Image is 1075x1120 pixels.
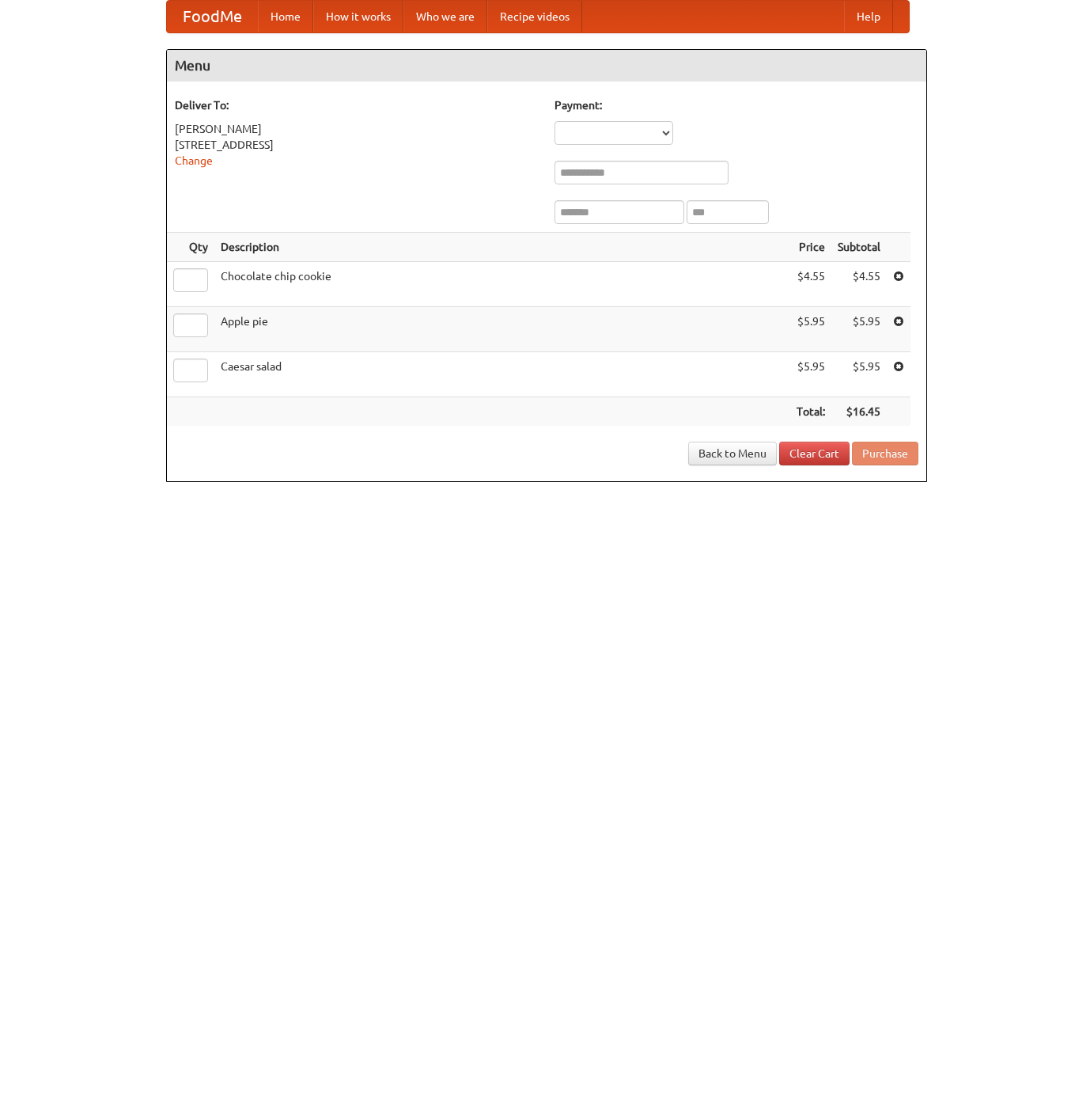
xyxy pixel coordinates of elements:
[403,1,487,32] a: Who we are
[167,1,258,32] a: FoodMe
[831,352,887,397] td: $5.95
[214,352,790,397] td: Caesar salad
[790,262,831,307] td: $4.55
[852,442,918,465] button: Purchase
[175,137,539,153] div: [STREET_ADDRESS]
[831,262,887,307] td: $4.55
[313,1,403,32] a: How it works
[175,154,213,167] a: Change
[175,97,539,113] h5: Deliver To:
[790,397,831,427] th: Total:
[214,307,790,352] td: Apple pie
[258,1,313,32] a: Home
[779,442,850,465] a: Clear Cart
[831,307,887,352] td: $5.95
[790,352,831,397] td: $5.95
[790,233,831,262] th: Price
[214,262,790,307] td: Chocolate chip cookie
[688,442,777,465] a: Back to Menu
[167,50,926,82] h4: Menu
[844,1,893,32] a: Help
[214,233,790,262] th: Description
[487,1,582,32] a: Recipe videos
[831,397,887,427] th: $16.45
[175,121,539,137] div: [PERSON_NAME]
[831,233,887,262] th: Subtotal
[167,233,214,262] th: Qty
[790,307,831,352] td: $5.95
[555,97,918,113] h5: Payment:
